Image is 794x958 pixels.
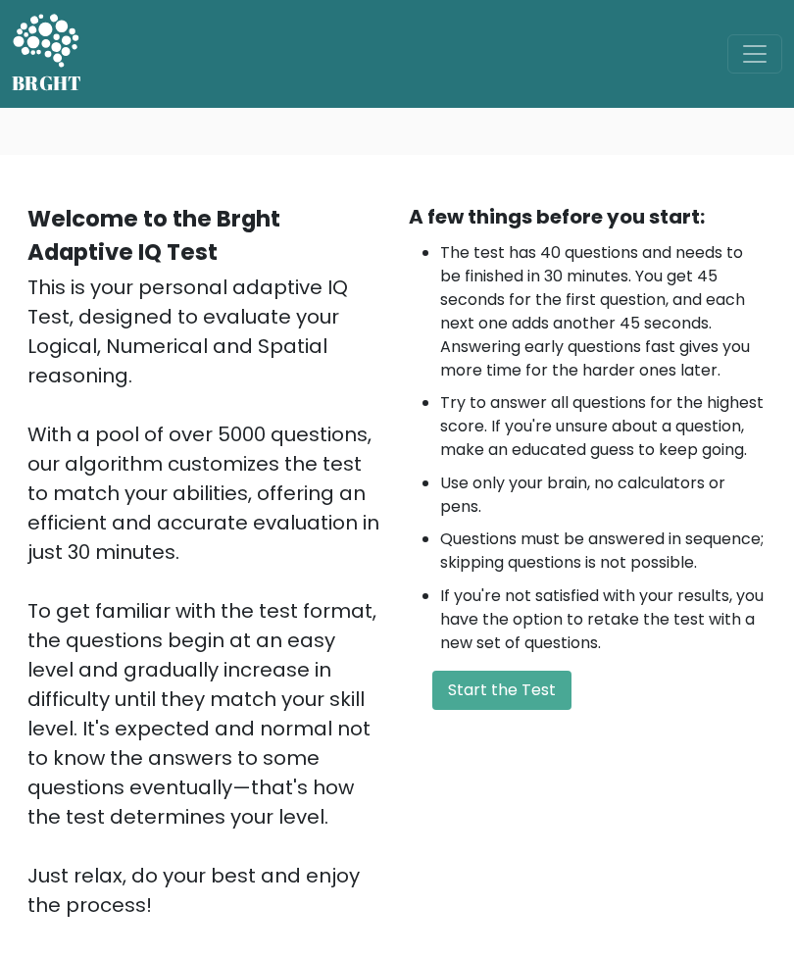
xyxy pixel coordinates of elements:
a: BRGHT [12,8,82,100]
li: The test has 40 questions and needs to be finished in 30 minutes. You get 45 seconds for the firs... [440,241,767,382]
button: Start the Test [432,671,571,710]
h5: BRGHT [12,72,82,95]
li: Questions must be answered in sequence; skipping questions is not possible. [440,528,767,575]
li: Try to answer all questions for the highest score. If you're unsure about a question, make an edu... [440,391,767,462]
li: If you're not satisfied with your results, you have the option to retake the test with a new set ... [440,584,767,655]
b: Welcome to the Brght Adaptive IQ Test [27,203,280,268]
button: Toggle navigation [727,34,782,74]
div: This is your personal adaptive IQ Test, designed to evaluate your Logical, Numerical and Spatial ... [27,273,385,920]
div: A few things before you start: [409,202,767,231]
li: Use only your brain, no calculators or pens. [440,472,767,519]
